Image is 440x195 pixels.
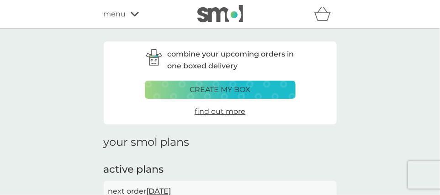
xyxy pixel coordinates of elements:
[104,8,126,20] span: menu
[104,136,337,149] h1: your smol plans
[168,48,296,72] p: combine your upcoming orders in one boxed delivery
[197,5,243,22] img: smol
[195,106,245,118] a: find out more
[195,107,245,116] span: find out more
[190,84,250,96] p: create my box
[145,81,296,99] button: create my box
[314,5,337,23] div: basket
[104,163,337,177] h2: active plans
